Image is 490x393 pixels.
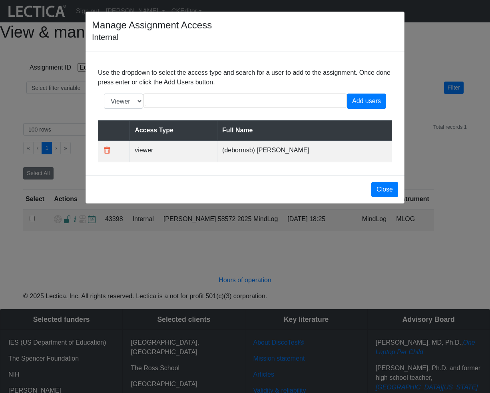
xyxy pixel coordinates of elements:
h5: Internal [92,32,212,42]
div: Add users [347,94,386,109]
th: Full Name [217,121,392,141]
h4: Manage Assignment Access [92,18,212,32]
p: Use the dropdown to select the access type and search for a user to add to the assignment. Once d... [98,68,392,87]
td: viewer [130,140,217,162]
td: (debormsb) [PERSON_NAME] [217,140,392,162]
button: Close [371,182,398,197]
th: Access Type [130,121,217,141]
